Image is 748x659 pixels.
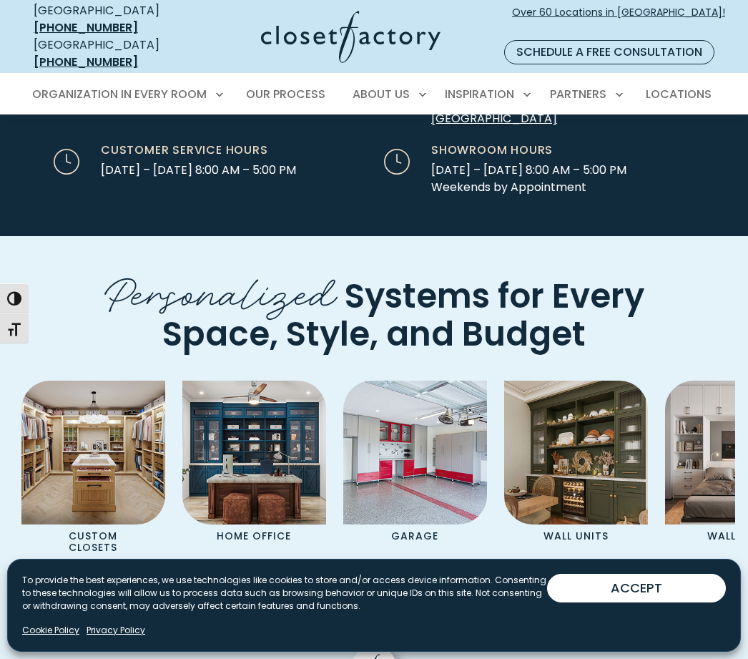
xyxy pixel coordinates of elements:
[21,381,165,524] img: Custom Closet with island
[366,524,464,547] p: Garage
[504,381,648,524] img: Wall unit
[246,86,325,102] span: Our Process
[646,86,712,102] span: Locations
[496,381,656,547] a: Wall unit Wall Units
[174,381,335,547] a: Home Office featuring desk and custom cabinetry Home Office
[205,524,303,547] p: Home Office
[261,11,441,63] img: Closet Factory Logo
[101,162,296,179] span: [DATE] – [DATE] 8:00 AM – 5:00 PM
[44,524,142,559] p: Custom Closets
[550,86,606,102] span: Partners
[512,5,725,35] span: Over 60 Locations in [GEOGRAPHIC_DATA]!
[22,74,726,114] nav: Primary Menu
[343,381,487,524] img: Garage Cabinets
[335,381,496,547] a: Garage Cabinets Garage
[547,574,726,602] button: ACCEPT
[22,624,79,637] a: Cookie Policy
[504,40,714,64] a: Schedule a Free Consultation
[87,624,145,637] a: Privacy Policy
[101,142,268,159] span: Customer Service Hours
[345,273,644,319] span: Systems for Every
[104,258,337,321] span: Personalized
[445,86,514,102] span: Inspiration
[32,86,207,102] span: Organization in Every Room
[162,311,586,357] span: Space, Style, and Budget
[353,86,410,102] span: About Us
[182,381,326,524] img: Home Office featuring desk and custom cabinetry
[34,19,138,36] a: [PHONE_NUMBER]
[431,162,626,179] span: [DATE] – [DATE] 8:00 AM – 5:00 PM
[22,574,547,612] p: To provide the best experiences, we use technologies like cookies to store and/or access device i...
[34,54,138,70] a: [PHONE_NUMBER]
[431,179,626,196] span: Weekends by Appointment
[527,524,625,547] p: Wall Units
[34,36,190,71] div: [GEOGRAPHIC_DATA]
[13,381,174,559] a: Custom Closet with island Custom Closets
[34,2,190,36] div: [GEOGRAPHIC_DATA]
[431,142,553,159] span: Showroom Hours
